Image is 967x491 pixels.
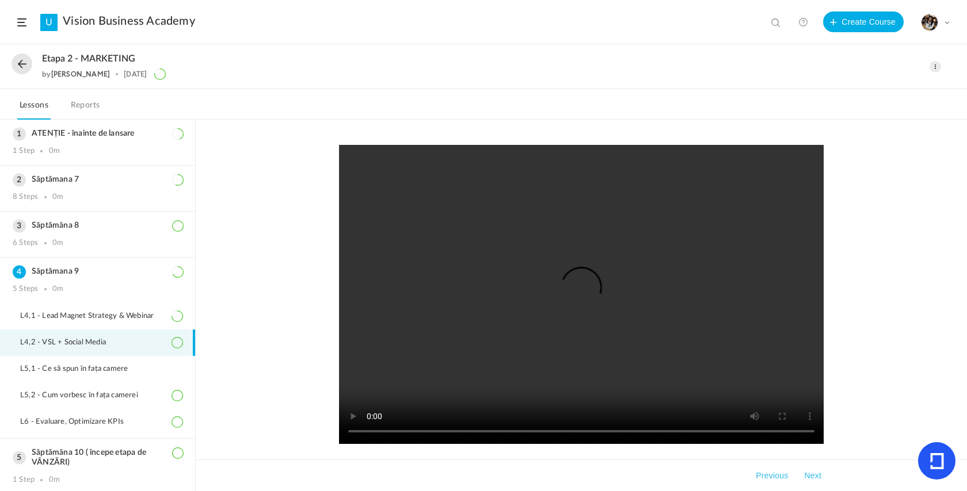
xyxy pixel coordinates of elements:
[20,417,138,427] span: L6 - Evaluare, Optimizare KPIs
[13,193,38,202] div: 8 Steps
[42,53,135,64] span: Etapa 2 - MARKETING
[49,475,60,485] div: 0m
[17,98,51,120] a: Lessons
[922,14,938,30] img: tempimagehs7pti.png
[13,267,182,277] h3: Săptămana 9
[49,147,60,156] div: 0m
[13,239,38,248] div: 6 Steps
[13,448,182,467] h3: Săptămâna 10 ( începe etapa de VÂNZĂRI)
[13,129,182,139] h3: ATENȚIE - înainte de lansare
[13,147,35,156] div: 1 Step
[753,469,790,482] button: Previous
[20,338,120,347] span: L4,2 - VSL + Social Media
[42,70,110,78] div: by
[124,70,147,78] div: [DATE]
[13,285,38,294] div: 5 Steps
[68,98,102,120] a: Reports
[13,175,182,185] h3: Săptămana 7
[52,193,63,202] div: 0m
[802,469,824,482] button: Next
[20,365,142,374] span: L5,1 - Ce să spun în fața camere
[52,239,63,248] div: 0m
[13,221,182,231] h3: Săptămâna 8
[20,391,153,400] span: L5,2 - Cum vorbesc în fața camerei
[823,11,904,32] button: Create Course
[20,312,168,321] span: L4,1 - Lead Magnet Strategy & Webinar
[63,14,195,28] a: Vision Business Academy
[13,475,35,485] div: 1 Step
[52,285,63,294] div: 0m
[51,70,111,78] a: [PERSON_NAME]
[40,14,58,31] a: U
